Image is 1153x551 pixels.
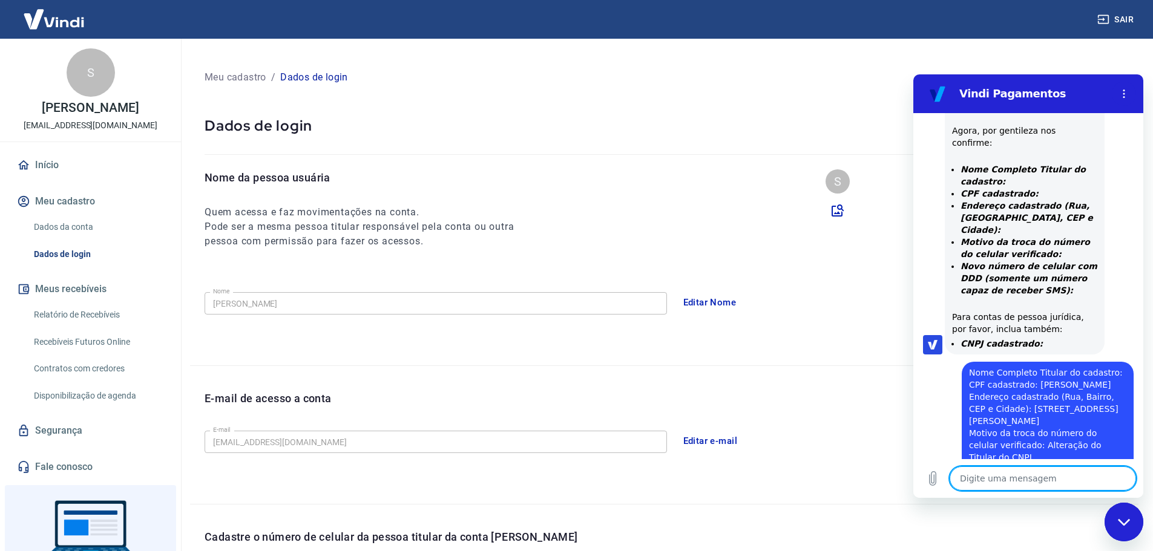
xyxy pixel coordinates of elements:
[205,70,266,85] p: Meu cadastro
[42,102,139,114] p: [PERSON_NAME]
[677,290,743,315] button: Editar Nome
[24,119,157,132] p: [EMAIL_ADDRESS][DOMAIN_NAME]
[15,417,166,444] a: Segurança
[29,302,166,327] a: Relatório de Recebíveis
[205,205,536,220] h6: Quem acessa e faz movimentações na conta.
[67,48,115,97] div: S
[205,390,332,406] p: E-mail de acesso a conta
[205,169,536,186] p: Nome da pessoa usuária
[280,70,348,85] p: Dados de login
[213,425,230,434] label: E-mail
[29,383,166,408] a: Disponibilização de agenda
[47,163,177,184] strong: Motivo da troca do número do celular verificado:
[826,169,850,194] div: S
[29,330,166,354] a: Recebíveis Futuros Online
[1105,503,1143,541] iframe: Botão para abrir a janela de mensagens, conversa em andamento
[15,188,166,215] button: Meu cadastro
[1095,8,1138,31] button: Sair
[29,356,166,381] a: Contratos com credores
[205,116,1124,135] p: Dados de login
[271,70,275,85] p: /
[213,287,230,296] label: Nome
[15,276,166,302] button: Meus recebíveis
[29,215,166,240] a: Dados da conta
[29,242,166,267] a: Dados de login
[47,126,180,160] strong: Endereço cadastrado (Rua, [GEOGRAPHIC_DATA], CEP e Cidade):
[56,293,209,436] span: Nome Completo Titular do cadastro: CPF cadastrado: [PERSON_NAME] Endereço cadastrado (Rua, Bairro...
[47,114,125,124] strong: CPF cadastrado:
[15,1,93,37] img: Vindi
[205,529,1138,545] p: Cadastre o número de celular da pessoa titular da conta [PERSON_NAME]
[15,454,166,480] a: Fale conosco
[47,90,172,112] strong: Nome Completo Titular do cadastro:
[677,428,744,454] button: Editar e-mail
[205,220,536,249] h6: Pode ser a mesma pessoa titular responsável pela conta ou outra pessoa com permissão para fazer o...
[15,152,166,178] a: Início
[47,187,184,221] strong: Novo número de celular com DDD (somente um número capaz de receber SMS):
[7,392,31,416] button: Carregar arquivo
[913,74,1143,498] iframe: Janela de mensagens
[47,264,130,274] strong: CNPJ cadastrado:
